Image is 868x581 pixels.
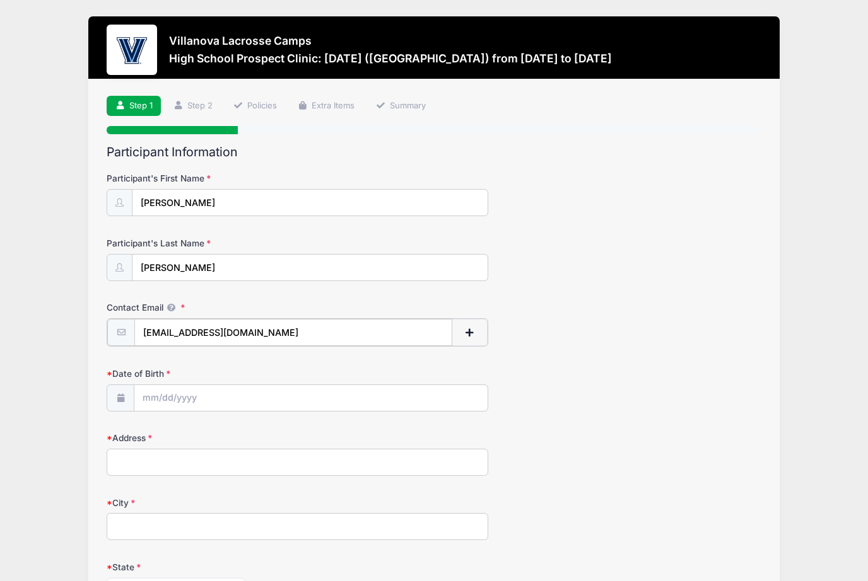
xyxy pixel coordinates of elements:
[225,96,285,117] a: Policies
[107,432,325,444] label: Address
[107,367,325,380] label: Date of Birth
[367,96,434,117] a: Summary
[107,172,325,185] label: Participant's First Name
[107,301,325,314] label: Contact Email
[107,96,161,117] a: Step 1
[107,497,325,509] label: City
[132,254,489,281] input: Participant's Last Name
[169,52,612,65] h3: High School Prospect Clinic: [DATE] ([GEOGRAPHIC_DATA]) from [DATE] to [DATE]
[107,561,325,573] label: State
[165,96,221,117] a: Step 2
[107,145,761,159] h2: Participant Information
[290,96,363,117] a: Extra Items
[132,189,489,216] input: Participant's First Name
[134,384,488,411] input: mm/dd/yyyy
[107,237,325,250] label: Participant's Last Name
[134,319,452,346] input: email@email.com
[169,34,612,47] h3: Villanova Lacrosse Camps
